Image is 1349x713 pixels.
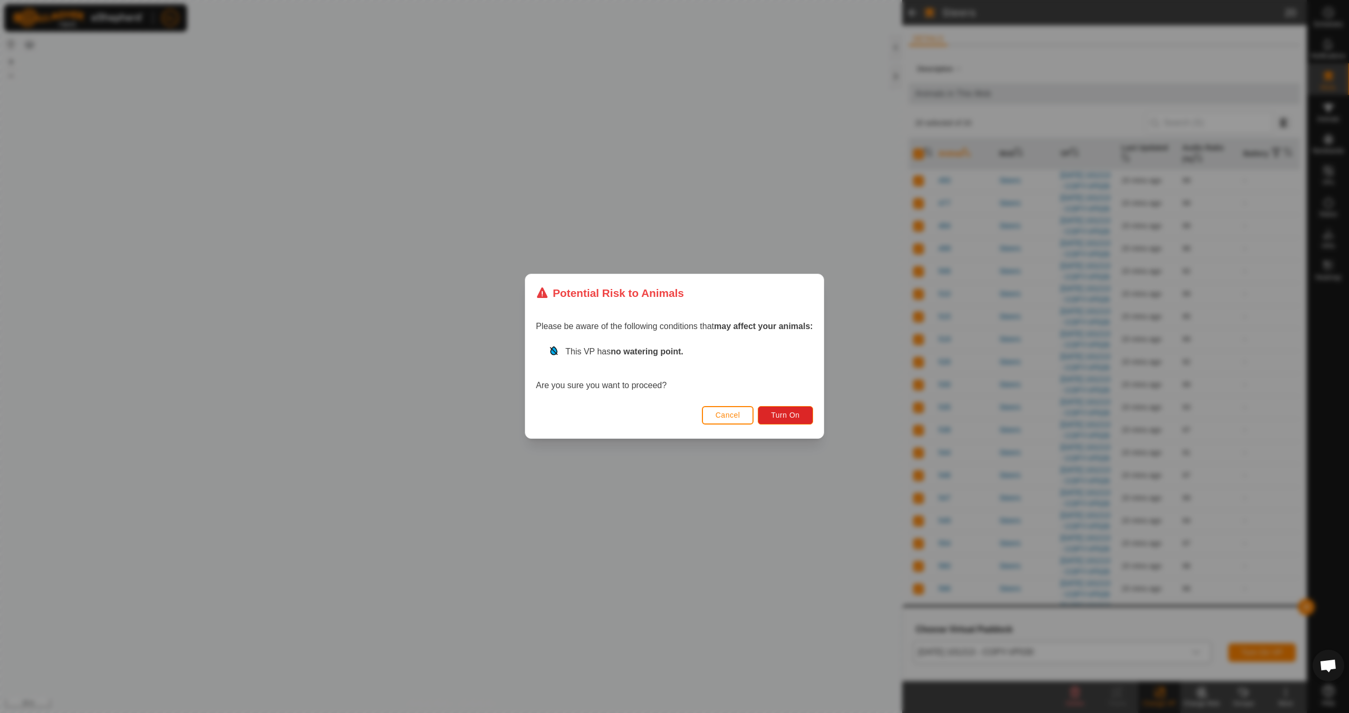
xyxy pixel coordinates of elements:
[702,406,754,425] button: Cancel
[536,285,684,301] div: Potential Risk to Animals
[716,411,740,420] span: Cancel
[771,411,800,420] span: Turn On
[1313,650,1344,681] a: Open chat
[536,322,813,331] span: Please be aware of the following conditions that
[758,406,813,425] button: Turn On
[536,346,813,392] div: Are you sure you want to proceed?
[611,348,683,356] strong: no watering point.
[714,322,813,331] strong: may affect your animals:
[565,348,683,356] span: This VP has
